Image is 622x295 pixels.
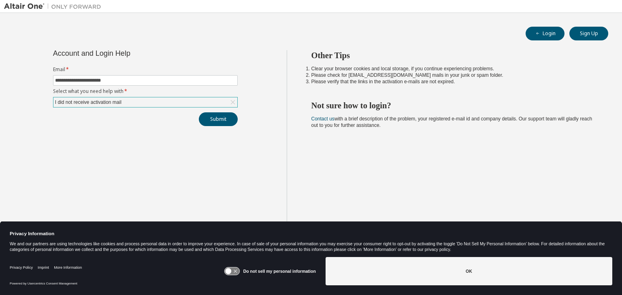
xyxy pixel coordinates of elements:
label: Select what you need help with [53,88,238,95]
span: with a brief description of the problem, your registered e-mail id and company details. Our suppo... [311,116,592,128]
label: Email [53,66,238,73]
a: Contact us [311,116,334,122]
div: Account and Login Help [53,50,201,57]
li: Clear your browser cookies and local storage, if you continue experiencing problems. [311,65,594,72]
div: I did not receive activation mail [54,98,123,107]
button: Login [526,27,564,40]
li: Please check for [EMAIL_ADDRESS][DOMAIN_NAME] mails in your junk or spam folder. [311,72,594,78]
div: I did not receive activation mail [53,97,237,107]
img: Altair One [4,2,105,11]
button: Sign Up [569,27,608,40]
h2: Other Tips [311,50,594,61]
li: Please verify that the links in the activation e-mails are not expired. [311,78,594,85]
button: Submit [199,112,238,126]
h2: Not sure how to login? [311,100,594,111]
